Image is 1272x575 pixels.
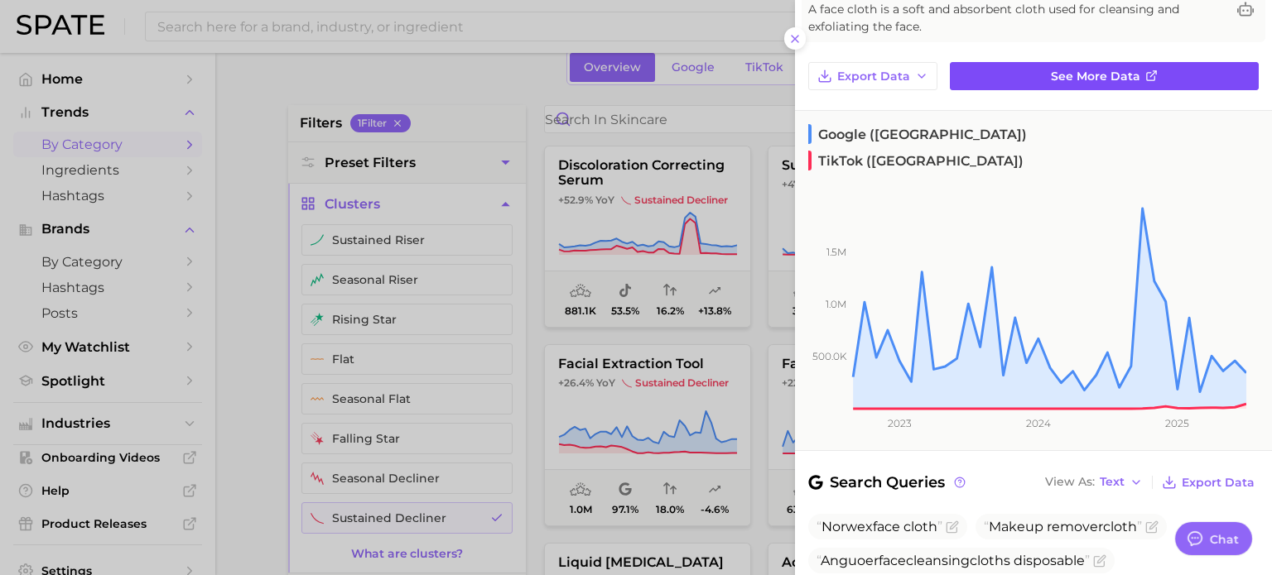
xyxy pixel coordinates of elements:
[1100,477,1125,486] span: Text
[1093,554,1106,568] button: Flag as miscategorized or irrelevant
[1182,476,1255,490] span: Export Data
[817,553,1090,568] span: Anguoer cleansing s disposable
[903,519,937,534] span: cloth
[888,417,912,429] tspan: 2023
[970,553,1004,568] span: cloth
[950,62,1259,90] a: See more data
[1103,519,1137,534] span: cloth
[984,519,1142,534] span: Makeup remover
[808,124,1027,144] span: Google ([GEOGRAPHIC_DATA])
[873,519,900,534] span: face
[1051,69,1140,84] span: See more data
[1045,477,1095,486] span: View As
[1026,417,1051,429] tspan: 2024
[946,520,959,534] button: Flag as miscategorized or irrelevant
[837,69,910,84] span: Export Data
[808,471,968,494] span: Search Queries
[1145,520,1159,534] button: Flag as miscategorized or irrelevant
[808,62,937,90] button: Export Data
[808,151,1024,170] span: TikTok ([GEOGRAPHIC_DATA])
[1158,471,1259,494] button: Export Data
[808,1,1226,36] span: A face cloth is a soft and absorbent cloth used for cleansing and exfoliating the face.
[879,553,906,568] span: face
[817,519,942,534] span: Norwex
[1165,417,1189,429] tspan: 2025
[1041,472,1147,493] button: View AsText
